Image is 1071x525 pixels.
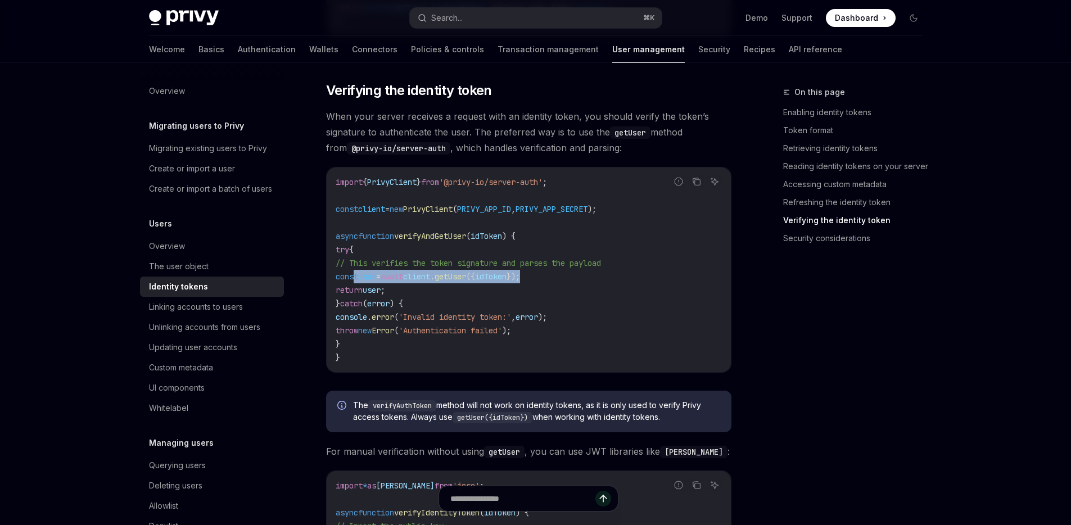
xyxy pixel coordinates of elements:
[745,12,768,24] a: Demo
[336,258,601,268] span: // This verifies the token signature and parses the payload
[149,361,213,374] div: Custom metadata
[789,36,842,63] a: API reference
[149,10,219,26] img: dark logo
[783,211,932,229] a: Verifying the identity token
[149,459,206,472] div: Querying users
[783,229,932,247] a: Security considerations
[417,177,421,187] span: }
[358,231,394,241] span: function
[390,204,403,214] span: new
[376,481,435,491] span: [PERSON_NAME]
[149,341,237,354] div: Updating user accounts
[511,204,516,214] span: ,
[385,204,390,214] span: =
[358,204,385,214] span: client
[352,36,397,63] a: Connectors
[671,174,686,189] button: Report incorrect code
[198,36,224,63] a: Basics
[140,398,284,418] a: Whitelabel
[484,446,525,458] code: getUser
[363,285,381,295] span: user
[326,82,492,99] span: Verifying the identity token
[612,36,685,63] a: User management
[783,139,932,157] a: Retrieving identity tokens
[457,204,511,214] span: PRIVY_APP_ID
[149,381,205,395] div: UI components
[336,245,349,255] span: try
[502,231,516,241] span: ) {
[336,231,358,241] span: async
[309,36,338,63] a: Wallets
[140,236,284,256] a: Overview
[140,357,284,378] a: Custom metadata
[149,239,185,253] div: Overview
[435,271,466,282] span: getUser
[466,231,471,241] span: (
[347,142,450,155] code: @privy-io/server-auth
[336,325,358,336] span: throw
[516,312,538,322] span: error
[439,177,543,187] span: '@privy-io/server-auth'
[783,103,932,121] a: Enabling identity tokens
[835,12,878,24] span: Dashboard
[336,339,340,349] span: }
[336,481,363,491] span: import
[390,298,403,309] span: ) {
[431,11,463,25] div: Search...
[498,36,599,63] a: Transaction management
[140,159,284,179] a: Create or import a user
[595,491,611,506] button: Send message
[421,177,439,187] span: from
[367,312,372,322] span: .
[140,179,284,199] a: Create or import a batch of users
[671,478,686,492] button: Report incorrect code
[149,499,178,513] div: Allowlist
[707,478,722,492] button: Ask AI
[326,108,731,156] span: When your server receives a request with an identity token, you should verify the token’s signatu...
[403,204,453,214] span: PrivyClient
[149,142,267,155] div: Migrating existing users to Privy
[475,271,507,282] span: idToken
[337,401,349,412] svg: Info
[471,231,502,241] span: idToken
[794,85,845,99] span: On this page
[149,479,202,492] div: Deleting users
[399,312,511,322] span: 'Invalid identity token:'
[140,256,284,277] a: The user object
[367,177,417,187] span: PrivyClient
[507,271,520,282] span: });
[336,298,340,309] span: }
[149,162,235,175] div: Create or import a user
[140,317,284,337] a: Unlinking accounts from users
[707,174,722,189] button: Ask AI
[140,81,284,101] a: Overview
[149,320,260,334] div: Unlinking accounts from users
[430,271,435,282] span: .
[689,478,704,492] button: Copy the contents from the code block
[435,481,453,491] span: from
[140,138,284,159] a: Migrating existing users to Privy
[372,312,394,322] span: error
[149,119,244,133] h5: Migrating users to Privy
[336,285,363,295] span: return
[660,446,727,458] code: [PERSON_NAME]
[543,177,547,187] span: ;
[149,436,214,450] h5: Managing users
[381,271,403,282] span: await
[453,481,480,491] span: 'jose'
[516,204,588,214] span: PRIVY_APP_SECRET
[610,126,650,139] code: getUser
[349,245,354,255] span: {
[149,300,243,314] div: Linking accounts to users
[410,8,662,28] button: Search...⌘K
[363,177,367,187] span: {
[367,481,376,491] span: as
[588,204,596,214] span: );
[140,277,284,297] a: Identity tokens
[826,9,896,27] a: Dashboard
[238,36,296,63] a: Authentication
[336,352,340,363] span: }
[336,312,367,322] span: console
[140,378,284,398] a: UI components
[783,193,932,211] a: Refreshing the identity token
